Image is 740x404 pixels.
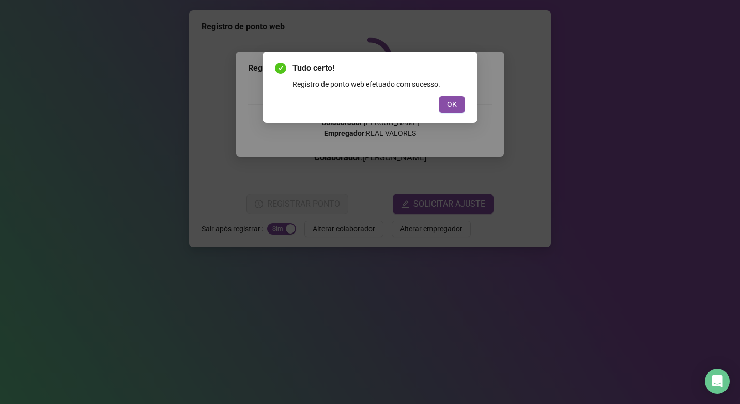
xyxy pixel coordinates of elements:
button: OK [439,96,465,113]
div: Open Intercom Messenger [705,369,730,394]
span: Tudo certo! [292,62,465,74]
span: OK [447,99,457,110]
div: Registro de ponto web efetuado com sucesso. [292,79,465,90]
span: check-circle [275,63,286,74]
